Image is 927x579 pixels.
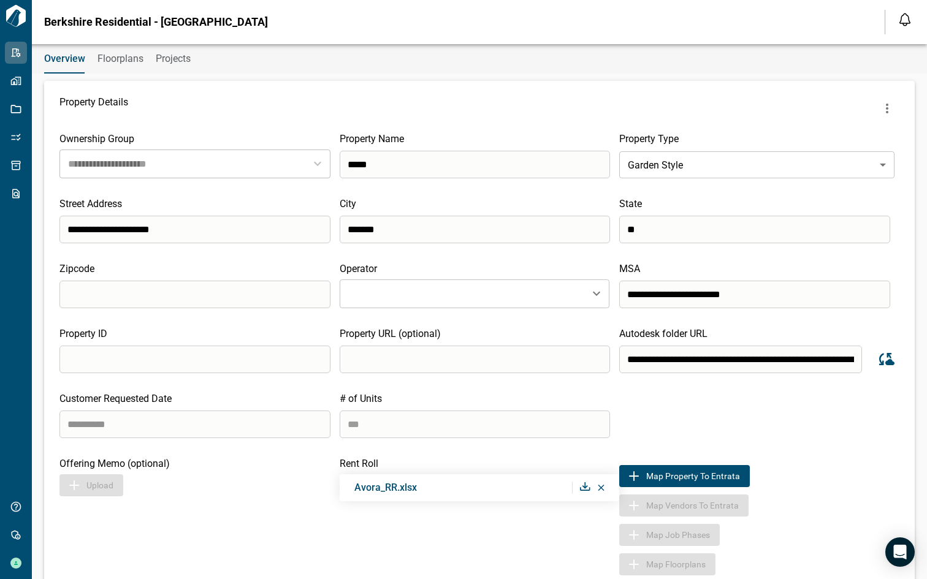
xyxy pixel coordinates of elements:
span: Overview [44,53,85,65]
button: Open [588,285,605,302]
span: Projects [156,53,191,65]
span: Street Address [59,198,122,210]
span: State [619,198,642,210]
div: Garden Style [619,148,895,182]
span: Customer Requested Date [59,393,172,404]
span: Floorplans [97,53,143,65]
input: search [619,346,862,373]
button: Open notification feed [895,10,915,29]
span: Property Details [59,96,128,121]
span: City [340,198,356,210]
button: more [875,96,899,121]
input: search [59,281,330,308]
button: Sync data from Autodesk [871,345,899,373]
span: Autodesk folder URL [619,328,708,339]
span: Rent Roll [340,458,378,469]
button: Map to EntrataMap Property to Entrata [619,465,750,487]
span: Offering Memo (optional) [59,458,170,469]
input: search [340,216,611,243]
div: base tabs [32,44,927,74]
span: Property URL (optional) [340,328,441,339]
input: search [340,346,611,373]
input: search [619,281,890,308]
input: search [619,216,890,243]
input: search [59,346,330,373]
span: Ownership Group [59,133,134,145]
span: Property Type [619,133,679,145]
span: Berkshire Residential - [GEOGRAPHIC_DATA] [44,16,268,28]
img: Map to Entrata [627,469,641,483]
span: Property ID [59,328,107,339]
span: # of Units [340,393,382,404]
input: search [59,216,330,243]
input: search [340,151,611,178]
span: MSA [619,263,640,274]
div: Open Intercom Messenger [885,537,915,567]
span: Operator [340,263,377,274]
input: search [59,411,330,438]
span: Zipcode [59,263,94,274]
span: Avora_RR.xlsx [354,482,417,493]
span: Property Name [340,133,404,145]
